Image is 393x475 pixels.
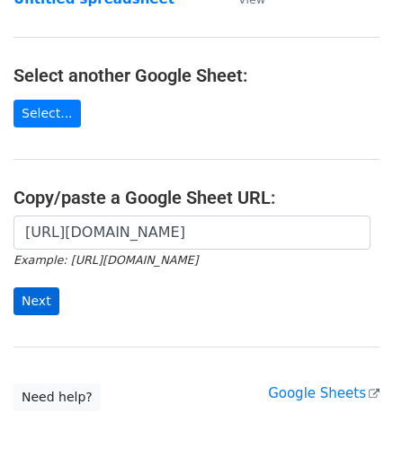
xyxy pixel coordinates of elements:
input: Next [13,287,59,315]
a: Google Sheets [268,385,380,401]
h4: Copy/paste a Google Sheet URL: [13,187,380,208]
small: Example: [URL][DOMAIN_NAME] [13,253,198,267]
iframe: Chat Widget [303,389,393,475]
a: Select... [13,100,81,128]
input: Paste your Google Sheet URL here [13,216,371,250]
h4: Select another Google Sheet: [13,65,380,86]
a: Need help? [13,383,101,411]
